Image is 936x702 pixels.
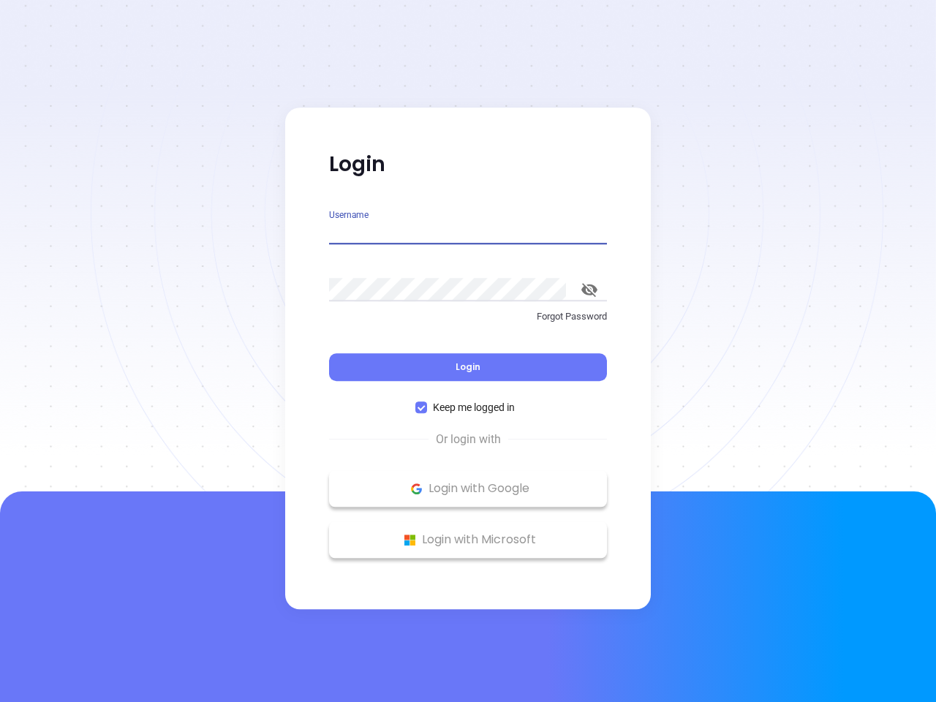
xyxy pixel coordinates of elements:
[456,361,480,373] span: Login
[401,531,419,549] img: Microsoft Logo
[572,272,607,307] button: toggle password visibility
[329,470,607,507] button: Google Logo Login with Google
[329,309,607,324] p: Forgot Password
[407,480,426,498] img: Google Logo
[336,478,600,499] p: Login with Google
[329,309,607,336] a: Forgot Password
[329,151,607,178] p: Login
[336,529,600,551] p: Login with Microsoft
[329,521,607,558] button: Microsoft Logo Login with Microsoft
[329,353,607,381] button: Login
[427,399,521,415] span: Keep me logged in
[329,211,369,219] label: Username
[429,431,508,448] span: Or login with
